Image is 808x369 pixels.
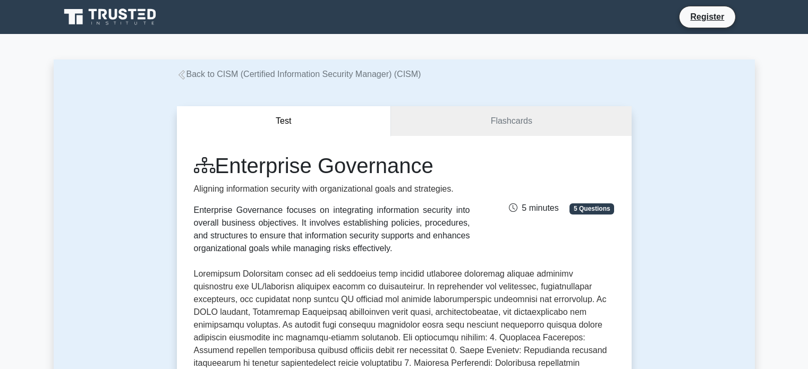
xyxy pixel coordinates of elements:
div: Enterprise Governance focuses on integrating information security into overall business objective... [194,204,470,255]
a: Register [684,10,730,23]
a: Flashcards [391,106,631,136]
span: 5 Questions [569,203,614,214]
button: Test [177,106,392,136]
p: Aligning information security with organizational goals and strategies. [194,183,470,195]
a: Back to CISM (Certified Information Security Manager) (CISM) [177,70,421,79]
h1: Enterprise Governance [194,153,470,178]
span: 5 minutes [509,203,558,212]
